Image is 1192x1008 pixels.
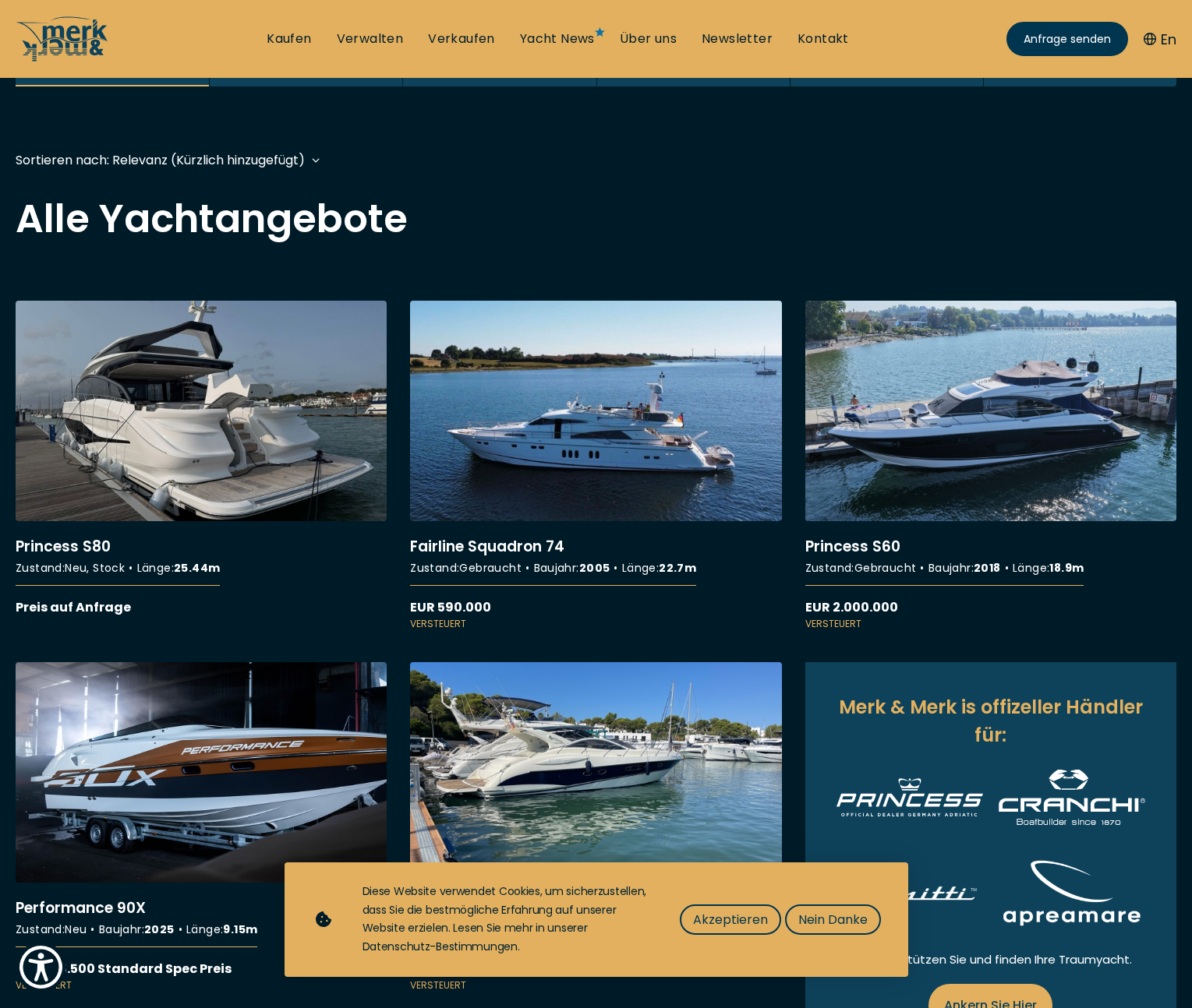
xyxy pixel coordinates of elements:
[16,301,387,617] a: More details aboutPrincess S80
[837,950,1145,968] p: Wir unterstützen Sie und finden Ihre Traumyacht.
[702,30,773,48] a: Newsletter
[363,883,649,957] div: Diese Website verwendet Cookies, um sicherzustellen, dass Sie die bestmögliche Erfahrung auf unse...
[1024,31,1111,48] span: Anfrage senden
[620,30,677,48] a: Über uns
[1006,22,1128,56] a: Anfrage senden
[337,30,404,48] a: Verwalten
[410,662,781,992] a: More details aboutAtlantis 47
[798,30,849,48] a: Kontakt
[1144,29,1176,50] button: En
[267,30,311,48] a: Kaufen
[837,778,983,816] img: Princess Yachts
[798,910,868,929] span: Nein Danke
[805,301,1176,631] a: More details aboutPrincess S60
[16,942,66,992] button: Show Accessibility Preferences
[785,904,881,935] button: Nein Danke
[410,301,781,631] a: More details aboutFairline Squadron 74
[693,910,768,929] span: Akzeptieren
[837,882,983,904] img: Comitti
[999,856,1145,930] img: Apreamare
[428,30,495,48] a: Verkaufen
[363,939,518,954] a: Datenschutz-Bestimmungen
[16,199,1176,238] h2: Alle Yachtangebote
[16,150,305,170] div: Sortieren nach: Relevanz (Kürzlich hinzugefügt)
[999,770,1145,825] img: Cranchi
[837,693,1145,749] h2: Merk & Merk is offizeller Händler für:
[520,30,595,48] a: Yacht News
[680,904,781,935] button: Akzeptieren
[16,662,387,992] a: More details aboutPerformance 90X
